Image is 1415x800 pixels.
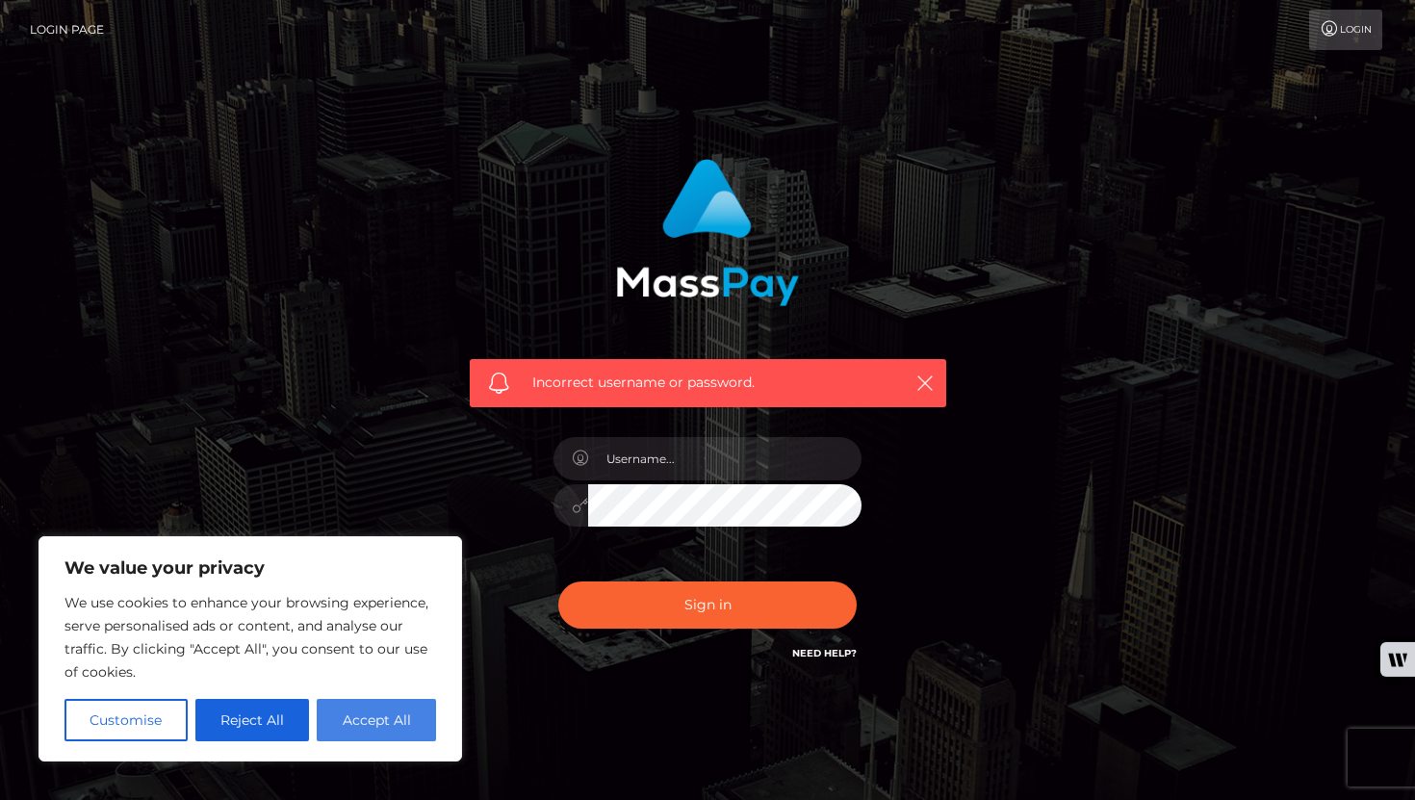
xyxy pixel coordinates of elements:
a: Need Help? [792,647,857,659]
button: Accept All [317,699,436,741]
button: Customise [64,699,188,741]
a: Login [1309,10,1382,50]
button: Reject All [195,699,310,741]
input: Username... [588,437,862,480]
span: Incorrect username or password. [532,373,884,393]
img: MassPay Login [616,159,799,306]
a: Login Page [30,10,104,50]
button: Sign in [558,581,857,629]
p: We value your privacy [64,556,436,580]
p: We use cookies to enhance your browsing experience, serve personalised ads or content, and analys... [64,591,436,684]
div: We value your privacy [39,536,462,761]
